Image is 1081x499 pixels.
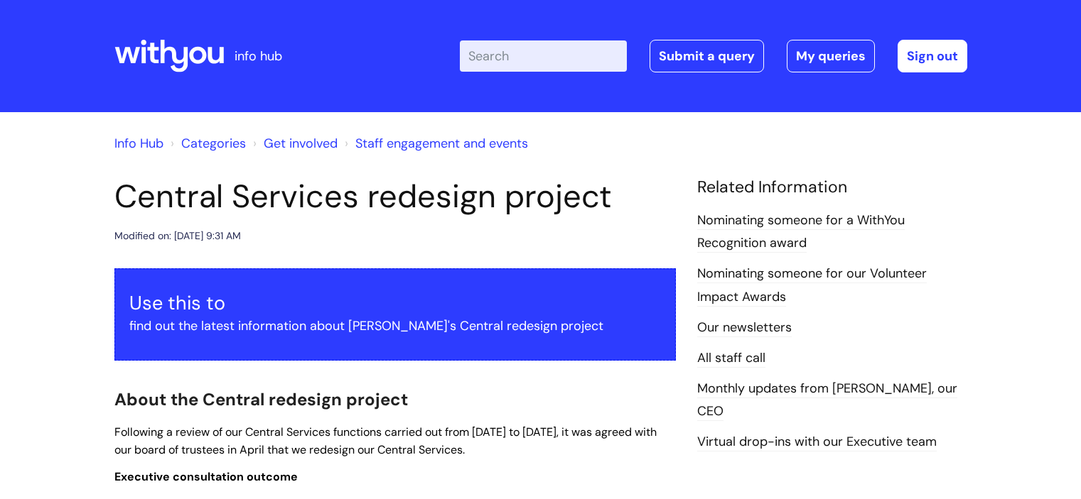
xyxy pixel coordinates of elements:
[114,135,163,152] a: Info Hub
[114,469,298,484] span: Executive consultation outcome
[235,45,282,67] p: info hub
[697,177,967,197] h4: Related Information
[787,40,875,72] a: My queries
[697,212,905,253] a: Nominating someone for a WithYou Recognition award
[264,135,338,152] a: Get involved
[697,319,792,337] a: Our newsletters
[129,314,661,337] p: find out the latest information about [PERSON_NAME]'s Central redesign project
[114,424,657,457] span: Following a review of our Central Services functions carried out from [DATE] to [DATE], it was ag...
[341,132,528,155] li: Staff engagement and events
[697,380,957,421] a: Monthly updates from [PERSON_NAME], our CEO
[460,40,627,72] input: Search
[181,135,246,152] a: Categories
[697,433,937,451] a: Virtual drop-ins with our Executive team
[249,132,338,155] li: Get involved
[460,40,967,72] div: | -
[650,40,764,72] a: Submit a query
[697,265,927,306] a: Nominating someone for our Volunteer Impact Awards
[898,40,967,72] a: Sign out
[167,132,246,155] li: Solution home
[114,177,676,216] h1: Central Services redesign project
[129,292,661,314] h3: Use this to
[355,135,528,152] a: Staff engagement and events
[697,349,765,368] a: All staff call
[114,388,408,410] span: About the Central redesign project
[114,227,241,245] div: Modified on: [DATE] 9:31 AM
